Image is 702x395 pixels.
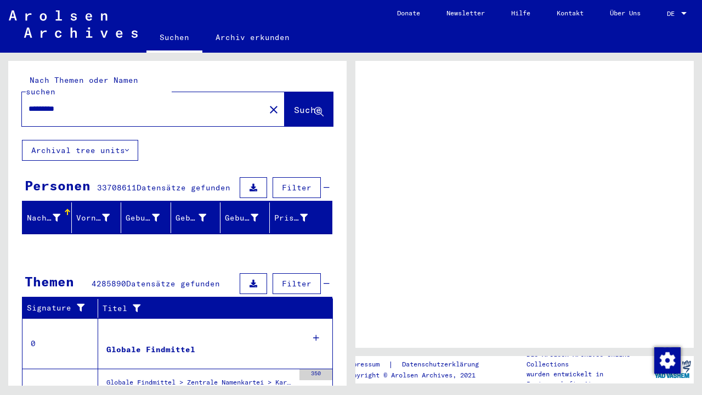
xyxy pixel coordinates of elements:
div: Titel [103,300,322,317]
button: Filter [273,273,321,294]
span: Filter [282,183,312,193]
a: Suchen [146,24,202,53]
mat-label: Nach Themen oder Namen suchen [26,75,138,97]
p: Die Arolsen Archives Online-Collections [526,349,652,369]
div: Geburt‏ [175,212,206,224]
span: 4285890 [92,279,126,289]
div: Prisoner # [274,209,321,227]
span: Datensätze gefunden [126,279,220,289]
a: Impressum [345,359,388,370]
div: Geburt‏ [175,209,220,227]
div: Vorname [76,212,110,224]
mat-header-cell: Geburt‏ [171,202,220,233]
div: Titel [103,303,311,314]
mat-header-cell: Geburtsname [121,202,171,233]
div: Geburtsname [126,212,159,224]
div: Globale Findmittel [106,344,195,356]
div: Vorname [76,209,123,227]
div: Nachname [27,212,60,224]
div: Signature [27,300,100,317]
button: Filter [273,177,321,198]
mat-header-cell: Vorname [72,202,121,233]
span: Filter [282,279,312,289]
mat-icon: close [267,103,280,116]
div: Geburtsdatum [225,209,272,227]
a: Datenschutzerklärung [393,359,492,370]
div: Nachname [27,209,74,227]
span: 33708611 [97,183,137,193]
td: 0 [22,318,98,369]
div: Themen [25,272,74,291]
mat-header-cell: Prisoner # [270,202,332,233]
div: Globale Findmittel > Zentrale Namenkartei > Karteikarten, die im Rahmen der sequentiellen Massend... [106,377,294,393]
button: Archival tree units [22,140,138,161]
div: Signature [27,302,89,314]
button: Clear [263,98,285,120]
span: Datensätze gefunden [137,183,230,193]
p: wurden entwickelt in Partnerschaft mit [526,369,652,389]
span: Suche [294,104,321,115]
a: Archiv erkunden [202,24,303,50]
span: DE [667,10,679,18]
img: Zustimmung ändern [654,347,681,374]
div: Geburtsdatum [225,212,258,224]
div: 350 [299,369,332,380]
div: Personen [25,176,90,195]
button: Suche [285,92,333,126]
div: | [345,359,492,370]
img: Arolsen_neg.svg [9,10,138,38]
mat-header-cell: Nachname [22,202,72,233]
div: Prisoner # [274,212,308,224]
div: Geburtsname [126,209,173,227]
mat-header-cell: Geburtsdatum [220,202,270,233]
p: Copyright © Arolsen Archives, 2021 [345,370,492,380]
img: yv_logo.png [652,356,693,383]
